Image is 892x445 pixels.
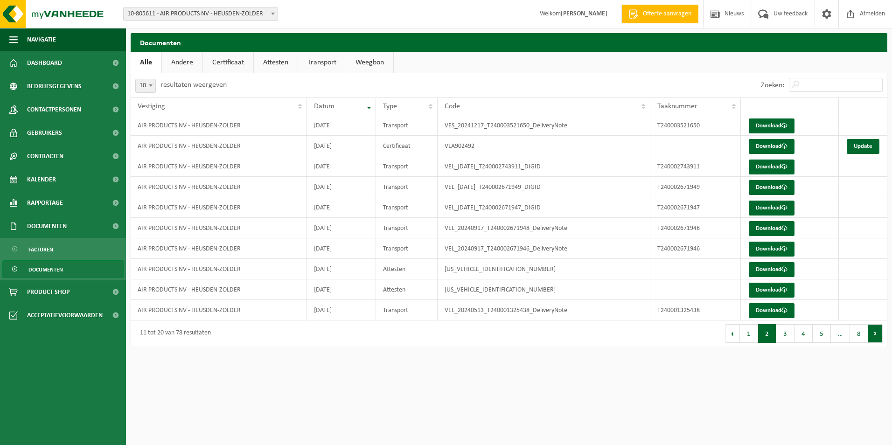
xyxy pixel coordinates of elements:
[131,218,307,238] td: AIR PRODUCTS NV - HEUSDEN-ZOLDER
[776,324,794,343] button: 3
[136,79,155,92] span: 10
[131,136,307,156] td: AIR PRODUCTS NV - HEUSDEN-ZOLDER
[850,324,868,343] button: 8
[131,52,161,73] a: Alle
[307,259,376,279] td: [DATE]
[761,82,784,89] label: Zoeken:
[203,52,253,73] a: Certificaat
[749,221,794,236] a: Download
[307,136,376,156] td: [DATE]
[131,115,307,136] td: AIR PRODUCTS NV - HEUSDEN-ZOLDER
[749,118,794,133] a: Download
[376,197,438,218] td: Transport
[740,324,758,343] button: 1
[131,279,307,300] td: AIR PRODUCTS NV - HEUSDEN-ZOLDER
[445,103,460,110] span: Code
[561,10,607,17] strong: [PERSON_NAME]
[27,98,81,121] span: Contactpersonen
[160,81,227,89] label: resultaten weergeven
[831,324,850,343] span: …
[641,9,694,19] span: Offerte aanvragen
[27,168,56,191] span: Kalender
[438,197,650,218] td: VEL_[DATE]_T240002671947_DIGID
[847,139,879,154] a: Update
[650,115,741,136] td: T240003521650
[27,75,82,98] span: Bedrijfsgegevens
[438,279,650,300] td: [US_VEHICLE_IDENTIFICATION_NUMBER]
[438,115,650,136] td: VES_20241217_T240003521650_DeliveryNote
[749,180,794,195] a: Download
[314,103,334,110] span: Datum
[650,156,741,177] td: T240002743911
[376,218,438,238] td: Transport
[376,279,438,300] td: Attesten
[438,177,650,197] td: VEL_[DATE]_T240002671949_DIGID
[657,103,697,110] span: Taaknummer
[2,260,124,278] a: Documenten
[376,136,438,156] td: Certificaat
[758,324,776,343] button: 2
[131,33,887,51] h2: Documenten
[650,218,741,238] td: T240002671948
[131,300,307,320] td: AIR PRODUCTS NV - HEUSDEN-ZOLDER
[307,197,376,218] td: [DATE]
[376,238,438,259] td: Transport
[123,7,278,21] span: 10-805611 - AIR PRODUCTS NV - HEUSDEN-ZOLDER
[376,300,438,320] td: Transport
[438,136,650,156] td: VLA902492
[749,303,794,318] a: Download
[376,156,438,177] td: Transport
[376,115,438,136] td: Transport
[650,197,741,218] td: T240002671947
[346,52,393,73] a: Weegbon
[749,283,794,298] a: Download
[749,160,794,174] a: Download
[138,103,165,110] span: Vestiging
[383,103,397,110] span: Type
[376,177,438,197] td: Transport
[307,238,376,259] td: [DATE]
[135,79,156,93] span: 10
[131,197,307,218] td: AIR PRODUCTS NV - HEUSDEN-ZOLDER
[438,259,650,279] td: [US_VEHICLE_IDENTIFICATION_NUMBER]
[650,238,741,259] td: T240002671946
[2,240,124,258] a: Facturen
[725,324,740,343] button: Previous
[135,325,211,342] div: 11 tot 20 van 78 resultaten
[307,300,376,320] td: [DATE]
[124,7,278,21] span: 10-805611 - AIR PRODUCTS NV - HEUSDEN-ZOLDER
[307,115,376,136] td: [DATE]
[621,5,698,23] a: Offerte aanvragen
[131,259,307,279] td: AIR PRODUCTS NV - HEUSDEN-ZOLDER
[307,279,376,300] td: [DATE]
[27,215,67,238] span: Documenten
[27,51,62,75] span: Dashboard
[650,177,741,197] td: T240002671949
[27,304,103,327] span: Acceptatievoorwaarden
[131,177,307,197] td: AIR PRODUCTS NV - HEUSDEN-ZOLDER
[27,145,63,168] span: Contracten
[749,262,794,277] a: Download
[794,324,813,343] button: 4
[27,28,56,51] span: Navigatie
[131,238,307,259] td: AIR PRODUCTS NV - HEUSDEN-ZOLDER
[131,156,307,177] td: AIR PRODUCTS NV - HEUSDEN-ZOLDER
[307,218,376,238] td: [DATE]
[376,259,438,279] td: Attesten
[254,52,298,73] a: Attesten
[813,324,831,343] button: 5
[307,177,376,197] td: [DATE]
[298,52,346,73] a: Transport
[749,201,794,216] a: Download
[27,121,62,145] span: Gebruikers
[868,324,883,343] button: Next
[162,52,202,73] a: Andere
[28,261,63,278] span: Documenten
[749,139,794,154] a: Download
[438,218,650,238] td: VEL_20240917_T240002671948_DeliveryNote
[438,300,650,320] td: VEL_20240513_T240001325438_DeliveryNote
[28,241,53,258] span: Facturen
[438,238,650,259] td: VEL_20240917_T240002671946_DeliveryNote
[27,191,63,215] span: Rapportage
[650,300,741,320] td: T240001325438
